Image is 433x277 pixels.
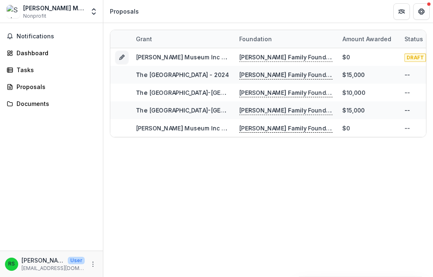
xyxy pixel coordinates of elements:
[68,257,85,264] p: User
[234,30,338,48] div: Foundation
[343,88,365,97] div: $10,000
[17,33,96,40] span: Notifications
[115,51,128,64] button: Grant 8e2714fc-1281-40b9-a2dd-4610b78b3c28
[17,99,93,108] div: Documents
[343,70,365,79] div: $15,000
[404,54,426,62] span: DRAFT
[110,7,139,16] div: Proposals
[400,35,428,43] div: Status
[3,97,100,110] a: Documents
[234,35,277,43] div: Foundation
[23,12,46,20] span: Nonprofit
[3,30,100,43] button: Notifications
[17,66,93,74] div: Tasks
[338,30,400,48] div: Amount awarded
[239,70,333,80] p: [PERSON_NAME] Family Foundation
[131,30,234,48] div: Grant
[21,256,64,265] p: [PERSON_NAME]
[404,70,410,79] div: --
[239,106,333,115] p: [PERSON_NAME] Family Foundation
[21,265,85,272] p: [EMAIL_ADDRESS][DOMAIN_NAME]
[239,53,333,62] p: [PERSON_NAME] Family Foundation
[17,82,93,91] div: Proposals
[7,5,20,18] img: Salvador Dali Museum Inc
[393,3,410,20] button: Partners
[239,88,333,97] p: [PERSON_NAME] Family Foundation
[107,5,142,17] nav: breadcrumb
[404,106,410,115] div: --
[136,124,343,131] a: [PERSON_NAME] Museum Inc - 2025 - CAC HFF Sponsorship Application
[3,80,100,94] a: Proposals
[343,106,365,115] div: $15,000
[88,259,98,269] button: More
[23,4,85,12] div: [PERSON_NAME] Museum Inc
[404,88,410,97] div: --
[3,63,100,77] a: Tasks
[131,35,157,43] div: Grant
[136,107,286,114] a: The [GEOGRAPHIC_DATA]-[GEOGRAPHIC_DATA] 2023
[136,54,343,61] a: [PERSON_NAME] Museum Inc - 2025 - CAC HFF Sponsorship Application
[136,71,229,78] a: The [GEOGRAPHIC_DATA] - 2024
[88,3,100,20] button: Open entity switcher
[404,124,410,132] div: --
[338,35,396,43] div: Amount awarded
[3,46,100,60] a: Dashboard
[343,53,350,61] div: $0
[136,89,286,96] a: The [GEOGRAPHIC_DATA]-[GEOGRAPHIC_DATA] 2024
[17,49,93,57] div: Dashboard
[8,261,15,267] div: Rachel Snyder
[343,124,350,132] div: $0
[239,124,333,133] p: [PERSON_NAME] Family Foundation
[413,3,430,20] button: Get Help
